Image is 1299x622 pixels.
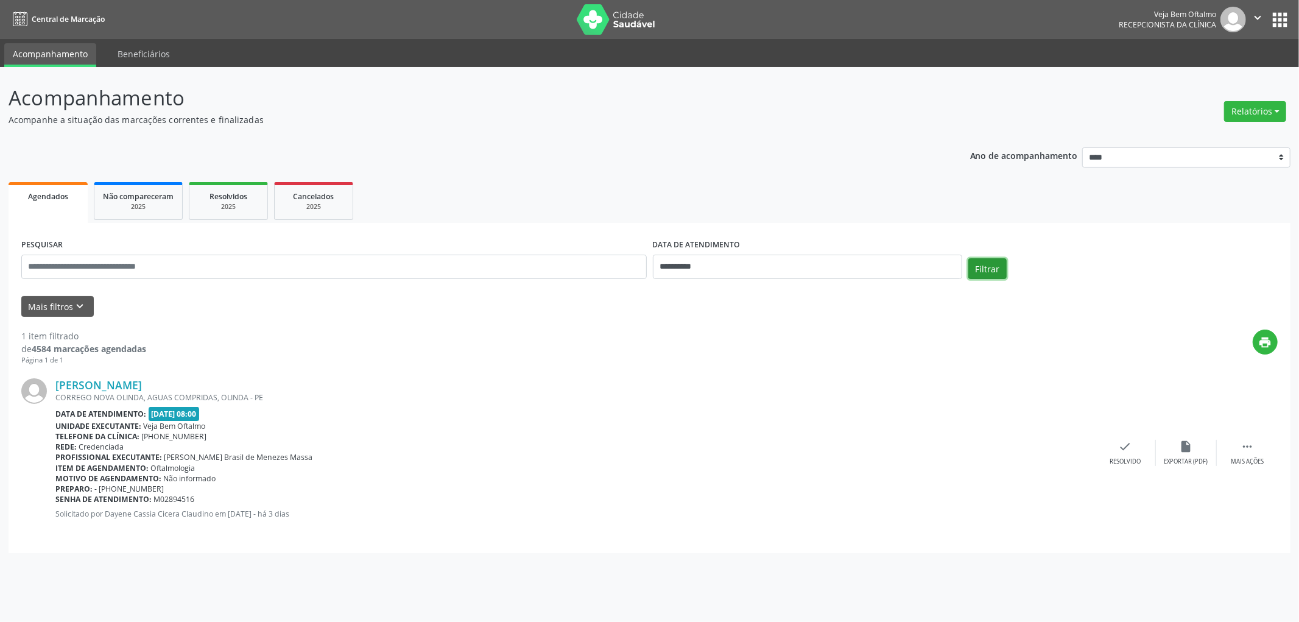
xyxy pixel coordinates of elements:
i:  [1251,11,1264,24]
span: Veja Bem Oftalmo [144,421,206,431]
span: Agendados [28,191,68,202]
span: Cancelados [294,191,334,202]
button:  [1246,7,1269,32]
i: insert_drive_file [1180,440,1193,453]
a: Central de Marcação [9,9,105,29]
b: Data de atendimento: [55,409,146,419]
img: img [1220,7,1246,32]
b: Senha de atendimento: [55,494,152,504]
p: Solicitado por Dayene Cassia Cicera Claudino em [DATE] - há 3 dias [55,509,1095,519]
div: 1 item filtrado [21,330,146,342]
span: [DATE] 08:00 [149,407,200,421]
span: Recepcionista da clínica [1119,19,1216,30]
b: Preparo: [55,484,93,494]
span: Resolvidos [209,191,247,202]
p: Acompanhe a situação das marcações correntes e finalizadas [9,113,906,126]
span: [PHONE_NUMBER] [142,431,207,442]
img: img [21,378,47,404]
span: Não compareceram [103,191,174,202]
b: Rede: [55,442,77,452]
div: de [21,342,146,355]
label: DATA DE ATENDIMENTO [653,236,741,255]
button: Relatórios [1224,101,1286,122]
b: Unidade executante: [55,421,141,431]
button: Filtrar [968,258,1007,279]
span: Central de Marcação [32,14,105,24]
div: Veja Bem Oftalmo [1119,9,1216,19]
span: Credenciada [79,442,124,452]
div: 2025 [283,202,344,211]
p: Ano de acompanhamento [970,147,1078,163]
a: [PERSON_NAME] [55,378,142,392]
label: PESQUISAR [21,236,63,255]
button: Mais filtroskeyboard_arrow_down [21,296,94,317]
b: Profissional executante: [55,452,162,462]
i: keyboard_arrow_down [74,300,87,313]
a: Beneficiários [109,43,178,65]
span: M02894516 [154,494,195,504]
b: Item de agendamento: [55,463,149,473]
p: Acompanhamento [9,83,906,113]
button: print [1253,330,1278,355]
div: Exportar (PDF) [1164,458,1208,466]
i:  [1241,440,1254,453]
button: apps [1269,9,1290,30]
span: Oftalmologia [151,463,195,473]
div: Resolvido [1110,458,1141,466]
i: check [1119,440,1132,453]
span: [PERSON_NAME] Brasil de Menezes Massa [164,452,313,462]
strong: 4584 marcações agendadas [32,343,146,355]
span: Não informado [164,473,216,484]
a: Acompanhamento [4,43,96,67]
div: Página 1 de 1 [21,355,146,366]
i: print [1259,336,1272,349]
span: - [PHONE_NUMBER] [95,484,164,494]
div: Mais ações [1231,458,1264,466]
div: 2025 [103,202,174,211]
div: CORREGO NOVA OLINDA, AGUAS COMPRIDAS, OLINDA - PE [55,392,1095,403]
b: Motivo de agendamento: [55,473,161,484]
b: Telefone da clínica: [55,431,139,442]
div: 2025 [198,202,259,211]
